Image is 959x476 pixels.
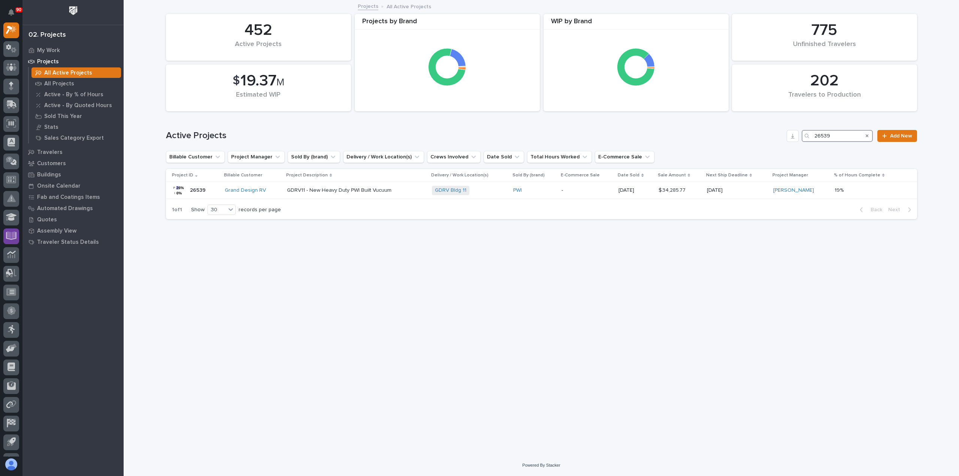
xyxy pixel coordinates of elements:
a: Powered By Stacker [522,463,560,467]
a: Traveler Status Details [22,236,124,248]
button: E-Commerce Sale [595,151,654,163]
button: Billable Customer [166,151,225,163]
p: [DATE] [618,187,653,194]
p: Sale Amount [658,171,686,179]
a: Sales Category Export [29,133,124,143]
p: Stats [44,124,58,131]
p: 90 [16,7,21,12]
p: Active - By Quoted Hours [44,102,112,109]
p: 1 of 1 [166,201,188,219]
div: 202 [745,72,904,90]
a: PWI [513,187,522,194]
p: Buildings [37,172,61,178]
p: Sold By (brand) [512,171,545,179]
a: Travelers [22,146,124,158]
a: Customers [22,158,124,169]
p: E-Commerce Sale [561,171,600,179]
p: [DATE] [707,187,767,194]
p: Project Manager [772,171,808,179]
a: Sold This Year [29,111,124,121]
p: Onsite Calendar [37,183,81,190]
h1: Active Projects [166,130,784,141]
div: 452 [179,21,338,40]
button: Delivery / Work Location(s) [343,151,424,163]
p: Quotes [37,216,57,223]
p: Traveler Status Details [37,239,99,246]
div: Projects by Brand [355,18,540,30]
p: GDRV11 - New Heavy Duty PWI Built Vucuum [287,187,418,194]
span: Next [888,206,905,213]
span: $ [233,74,240,88]
a: Projects [22,56,124,67]
div: Estimated WIP [179,91,338,107]
a: GDRV Bldg 11 [435,187,466,194]
div: Active Projects [179,40,338,56]
p: Travelers [37,149,63,156]
button: Sold By (brand) [288,151,340,163]
span: Back [866,206,882,213]
button: Total Hours Worked [527,151,592,163]
button: Project Manager [228,151,285,163]
p: Show [191,207,205,213]
p: 26539 [190,186,207,194]
p: My Work [37,47,60,54]
button: Back [854,206,885,213]
button: Next [885,206,917,213]
a: Assembly View [22,225,124,236]
input: Search [802,130,873,142]
p: All Active Projects [387,2,431,10]
a: Quotes [22,214,124,225]
p: Projects [37,58,59,65]
div: 30 [208,206,226,214]
a: Stats [29,122,124,132]
p: Billable Customer [224,171,262,179]
p: - [562,187,612,194]
a: My Work [22,45,124,56]
a: Projects [358,1,378,10]
p: Project ID [172,171,193,179]
p: Sold This Year [44,113,82,120]
div: Travelers to Production [745,91,904,107]
p: Sales Category Export [44,135,104,142]
img: Workspace Logo [66,4,80,18]
div: 775 [745,21,904,40]
button: Crews Involved [427,151,481,163]
p: $ 34,285.77 [659,186,687,194]
span: M [276,78,284,87]
p: All Projects [44,81,74,87]
tr: 2653926539 Grand Design RV GDRV11 - New Heavy Duty PWI Built VucuumGDRV Bldg 11 PWI -[DATE]$ 34,2... [166,182,917,199]
button: Date Sold [484,151,524,163]
p: records per page [239,207,281,213]
a: Automated Drawings [22,203,124,214]
div: Unfinished Travelers [745,40,904,56]
p: Assembly View [37,228,76,234]
p: All Active Projects [44,70,92,76]
p: Date Sold [618,171,639,179]
button: Notifications [3,4,19,20]
p: Automated Drawings [37,205,93,212]
a: [PERSON_NAME] [773,187,814,194]
div: 02. Projects [28,31,66,39]
p: Next Ship Deadline [706,171,748,179]
p: Project Description [286,171,328,179]
button: users-avatar [3,457,19,472]
p: Active - By % of Hours [44,91,103,98]
p: Fab and Coatings Items [37,194,100,201]
a: Fab and Coatings Items [22,191,124,203]
div: WIP by Brand [544,18,729,30]
a: Onsite Calendar [22,180,124,191]
p: 19% [835,186,845,194]
a: Buildings [22,169,124,180]
a: All Projects [29,78,124,89]
span: 19.37 [240,73,276,89]
span: Add New [890,133,912,139]
p: % of Hours Complete [834,171,880,179]
a: Active - By % of Hours [29,89,124,100]
p: Customers [37,160,66,167]
div: Notifications90 [9,9,19,21]
a: All Active Projects [29,67,124,78]
a: Grand Design RV [225,187,266,194]
p: Delivery / Work Location(s) [431,171,488,179]
a: Active - By Quoted Hours [29,100,124,110]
